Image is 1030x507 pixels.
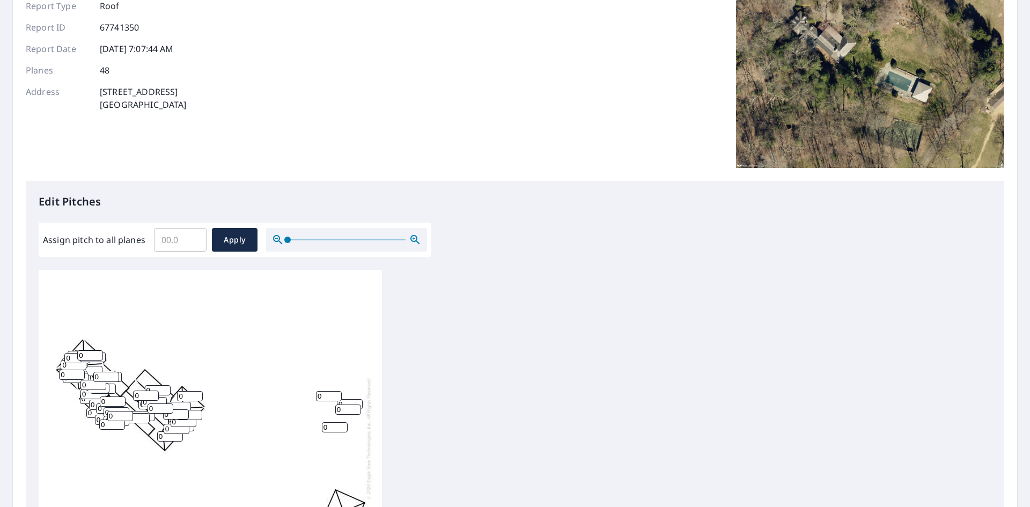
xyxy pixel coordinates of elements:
p: [DATE] 7:07:44 AM [100,42,174,55]
p: [STREET_ADDRESS] [GEOGRAPHIC_DATA] [100,85,187,111]
p: Planes [26,64,90,77]
input: 00.0 [154,225,207,255]
p: 67741350 [100,21,139,34]
p: Report Date [26,42,90,55]
button: Apply [212,228,257,252]
span: Apply [220,233,249,247]
label: Assign pitch to all planes [43,233,145,246]
p: Edit Pitches [39,194,991,210]
p: 48 [100,64,109,77]
p: Report ID [26,21,90,34]
p: Address [26,85,90,111]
